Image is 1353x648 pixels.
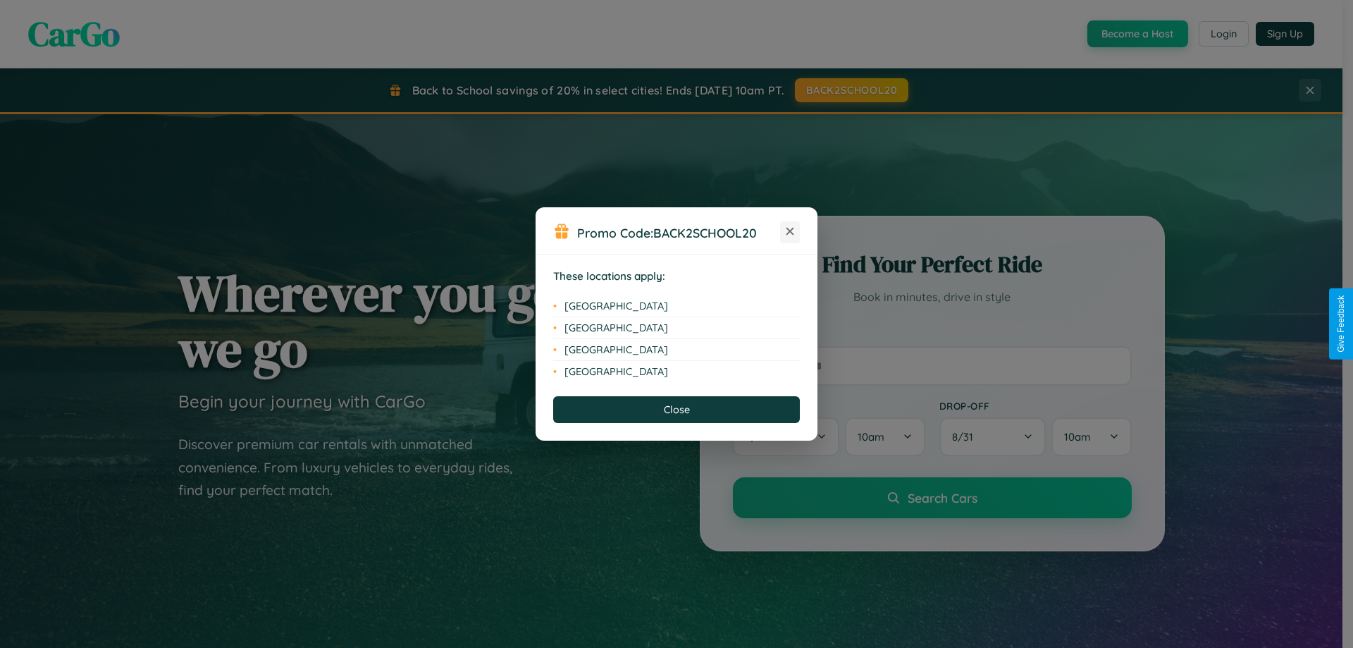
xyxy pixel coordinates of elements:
li: [GEOGRAPHIC_DATA] [553,339,800,361]
li: [GEOGRAPHIC_DATA] [553,317,800,339]
strong: These locations apply: [553,269,665,283]
b: BACK2SCHOOL20 [653,225,757,240]
h3: Promo Code: [577,225,780,240]
button: Close [553,396,800,423]
div: Give Feedback [1336,295,1346,353]
li: [GEOGRAPHIC_DATA] [553,295,800,317]
li: [GEOGRAPHIC_DATA] [553,361,800,382]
